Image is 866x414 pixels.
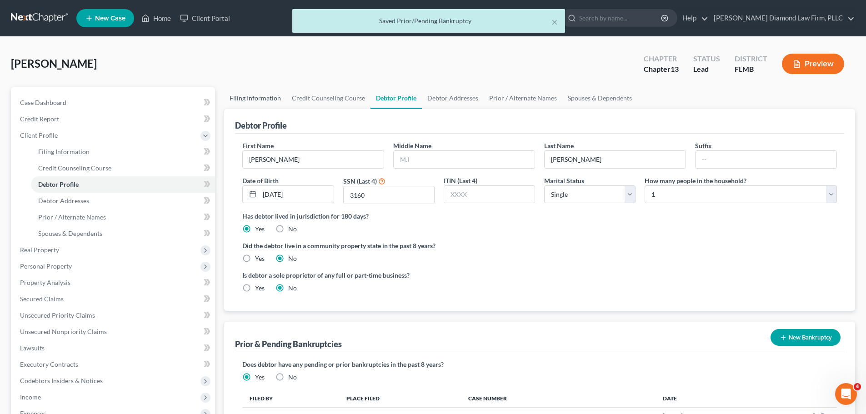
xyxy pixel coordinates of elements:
label: No [288,224,297,234]
label: Yes [255,284,265,293]
a: Prior / Alternate Names [31,209,215,225]
label: How many people in the household? [645,176,746,185]
label: ITIN (Last 4) [444,176,477,185]
a: Secured Claims [13,291,215,307]
div: Chapter [644,64,679,75]
span: [PERSON_NAME] [11,57,97,70]
a: Spouses & Dependents [31,225,215,242]
span: Executory Contracts [20,360,78,368]
div: Chapter [644,54,679,64]
label: Last Name [544,141,574,150]
span: Credit Report [20,115,59,123]
span: Prior / Alternate Names [38,213,106,221]
a: Credit Counseling Course [31,160,215,176]
label: No [288,373,297,382]
label: Did the debtor live in a community property state in the past 8 years? [242,241,837,250]
label: No [288,284,297,293]
button: × [551,16,558,27]
a: Case Dashboard [13,95,215,111]
span: Unsecured Priority Claims [20,311,95,319]
span: Unsecured Nonpriority Claims [20,328,107,335]
th: Case Number [461,389,655,407]
div: Status [693,54,720,64]
button: Preview [782,54,844,74]
span: 13 [671,65,679,73]
div: Debtor Profile [235,120,287,131]
input: MM/DD/YYYY [260,186,333,203]
span: Spouses & Dependents [38,229,102,237]
a: Debtor Addresses [422,87,484,109]
div: Prior & Pending Bankruptcies [235,339,342,349]
a: Unsecured Nonpriority Claims [13,324,215,340]
div: Lead [693,64,720,75]
input: -- [696,151,836,168]
a: Filing Information [224,87,286,109]
th: Date [656,389,744,407]
span: Filing Information [38,148,90,155]
span: Codebtors Insiders & Notices [20,377,103,384]
input: -- [545,151,686,168]
th: Place Filed [339,389,461,407]
span: Personal Property [20,262,72,270]
span: 4 [854,383,861,390]
label: Date of Birth [242,176,279,185]
button: New Bankruptcy [771,329,841,346]
a: Property Analysis [13,274,215,291]
label: SSN (Last 4) [343,176,377,186]
a: Unsecured Priority Claims [13,307,215,324]
a: Executory Contracts [13,356,215,373]
label: No [288,254,297,263]
input: XXXX [344,186,434,204]
iframe: Intercom live chat [835,383,857,405]
label: Yes [255,254,265,263]
label: Is debtor a sole proprietor of any full or part-time business? [242,270,535,280]
label: Middle Name [393,141,431,150]
a: Credit Report [13,111,215,127]
th: Filed By [242,389,339,407]
span: Secured Claims [20,295,64,303]
span: Real Property [20,246,59,254]
label: Suffix [695,141,712,150]
a: Prior / Alternate Names [484,87,562,109]
label: Has debtor lived in jurisdiction for 180 days? [242,211,837,221]
span: Credit Counseling Course [38,164,111,172]
a: Lawsuits [13,340,215,356]
div: Saved Prior/Pending Bankruptcy [300,16,558,25]
div: FLMB [735,64,767,75]
div: District [735,54,767,64]
label: Marital Status [544,176,584,185]
span: Case Dashboard [20,99,66,106]
label: Yes [255,373,265,382]
span: Debtor Addresses [38,197,89,205]
span: Client Profile [20,131,58,139]
label: First Name [242,141,274,150]
input: -- [243,151,384,168]
a: Credit Counseling Course [286,87,370,109]
span: Debtor Profile [38,180,79,188]
a: Filing Information [31,144,215,160]
input: M.I [394,151,535,168]
span: Lawsuits [20,344,45,352]
a: Spouses & Dependents [562,87,637,109]
a: Debtor Profile [31,176,215,193]
label: Yes [255,224,265,234]
span: Income [20,393,41,401]
span: Property Analysis [20,279,70,286]
a: Debtor Addresses [31,193,215,209]
label: Does debtor have any pending or prior bankruptcies in the past 8 years? [242,359,837,369]
input: XXXX [444,186,535,203]
a: Debtor Profile [370,87,422,109]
